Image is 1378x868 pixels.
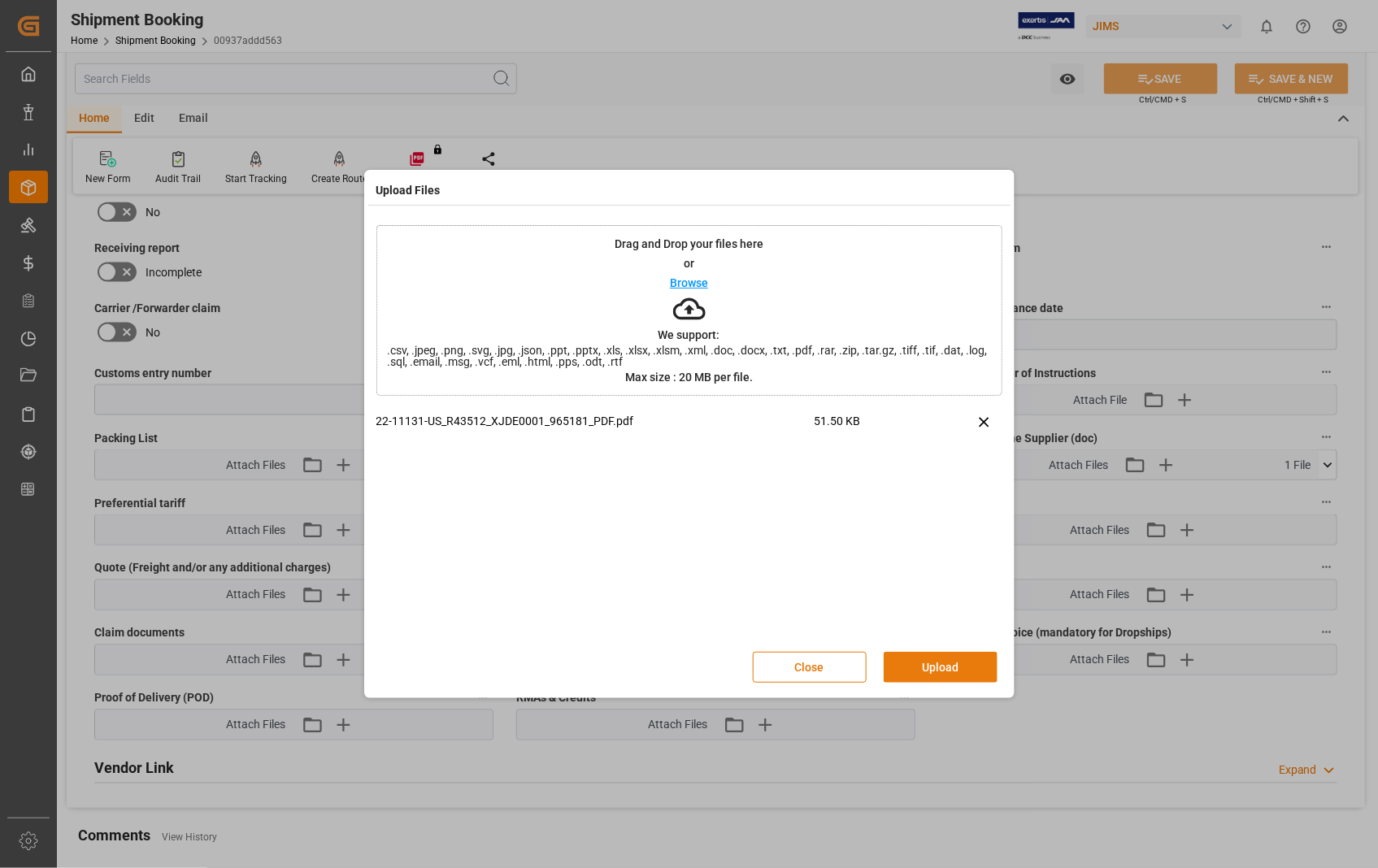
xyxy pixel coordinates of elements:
[659,329,720,341] p: We support:
[884,652,998,683] button: Upload
[615,238,763,250] p: Drag and Drop your files here
[376,413,815,430] p: 22-11131-US_R43512_XJDE0001_965181_PDF.pdf
[625,371,753,383] p: Max size : 20 MB per file.
[815,413,925,441] span: 51.50 KB
[684,258,694,269] p: or
[376,225,1002,396] div: Drag and Drop your files hereorBrowseWe support:.csv, .jpeg, .png, .svg, .jpg, .json, .ppt, .pptx...
[753,652,867,683] button: Close
[376,182,441,199] h4: Upload Files
[670,277,708,289] p: Browse
[377,345,1002,367] span: .csv, .jpeg, .png, .svg, .jpg, .json, .ppt, .pptx, .xls, .xlsx, .xlsm, .xml, .doc, .docx, .txt, ....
